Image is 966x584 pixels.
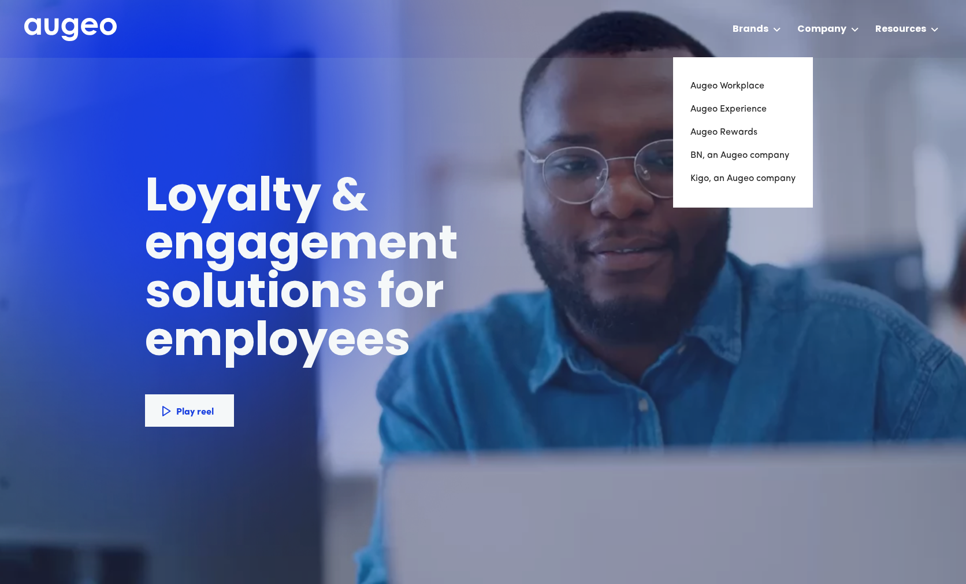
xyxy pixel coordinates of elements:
[690,121,796,144] a: Augeo Rewards
[24,18,117,42] img: Augeo's full logo in white.
[690,144,796,167] a: BN, an Augeo company
[733,23,768,36] div: Brands
[673,57,813,208] nav: Brands
[24,18,117,42] a: home
[875,23,926,36] div: Resources
[797,23,846,36] div: Company
[690,167,796,190] a: Kigo, an Augeo company
[690,98,796,121] a: Augeo Experience
[690,75,796,98] a: Augeo Workplace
